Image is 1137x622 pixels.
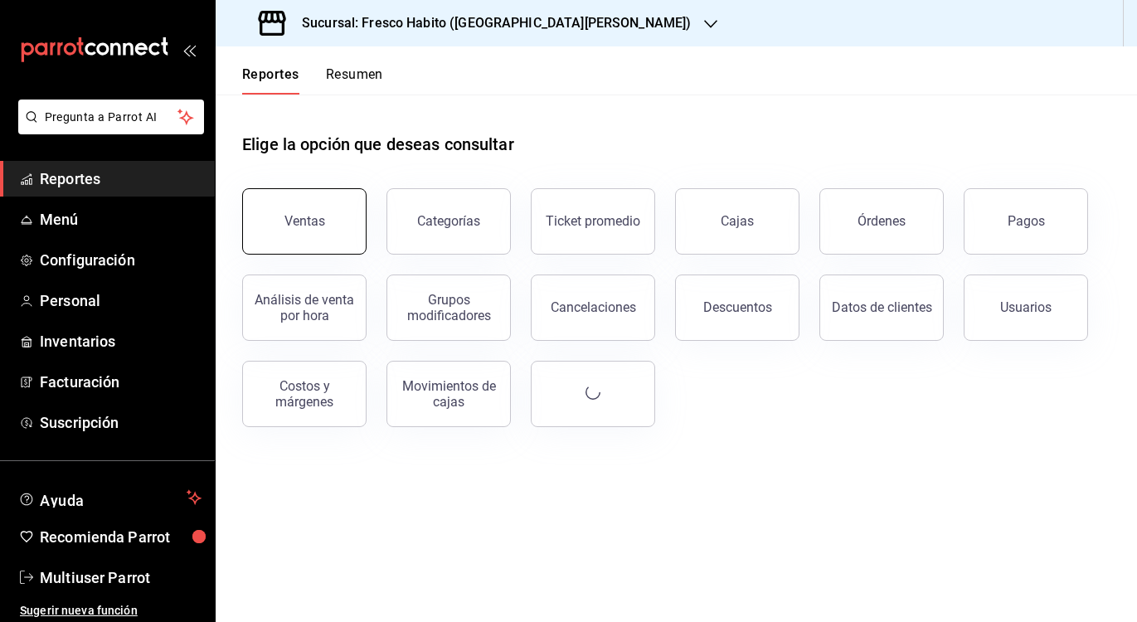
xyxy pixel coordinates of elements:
[546,213,640,229] div: Ticket promedio
[531,188,655,255] button: Ticket promedio
[819,275,944,341] button: Datos de clientes
[242,188,367,255] button: Ventas
[18,100,204,134] button: Pregunta a Parrot AI
[40,330,202,352] span: Inventarios
[819,188,944,255] button: Órdenes
[832,299,932,315] div: Datos de clientes
[289,13,691,33] h3: Sucursal: Fresco Habito ([GEOGRAPHIC_DATA][PERSON_NAME])
[326,66,383,95] button: Resumen
[551,299,636,315] div: Cancelaciones
[531,275,655,341] button: Cancelaciones
[675,275,799,341] button: Descuentos
[40,566,202,589] span: Multiuser Parrot
[242,66,383,95] div: navigation tabs
[964,275,1088,341] button: Usuarios
[1000,299,1052,315] div: Usuarios
[242,361,367,427] button: Costos y márgenes
[40,371,202,393] span: Facturación
[721,213,754,229] div: Cajas
[386,188,511,255] button: Categorías
[397,378,500,410] div: Movimientos de cajas
[386,361,511,427] button: Movimientos de cajas
[242,132,514,157] h1: Elige la opción que deseas consultar
[40,488,180,508] span: Ayuda
[253,292,356,323] div: Análisis de venta por hora
[12,120,204,138] a: Pregunta a Parrot AI
[40,526,202,548] span: Recomienda Parrot
[242,66,299,95] button: Reportes
[40,249,202,271] span: Configuración
[858,213,906,229] div: Órdenes
[242,275,367,341] button: Análisis de venta por hora
[40,168,202,190] span: Reportes
[1008,213,1045,229] div: Pagos
[703,299,772,315] div: Descuentos
[284,213,325,229] div: Ventas
[40,411,202,434] span: Suscripción
[675,188,799,255] button: Cajas
[45,109,178,126] span: Pregunta a Parrot AI
[40,289,202,312] span: Personal
[20,602,202,620] span: Sugerir nueva función
[182,43,196,56] button: open_drawer_menu
[386,275,511,341] button: Grupos modificadores
[253,378,356,410] div: Costos y márgenes
[417,213,480,229] div: Categorías
[964,188,1088,255] button: Pagos
[40,208,202,231] span: Menú
[397,292,500,323] div: Grupos modificadores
